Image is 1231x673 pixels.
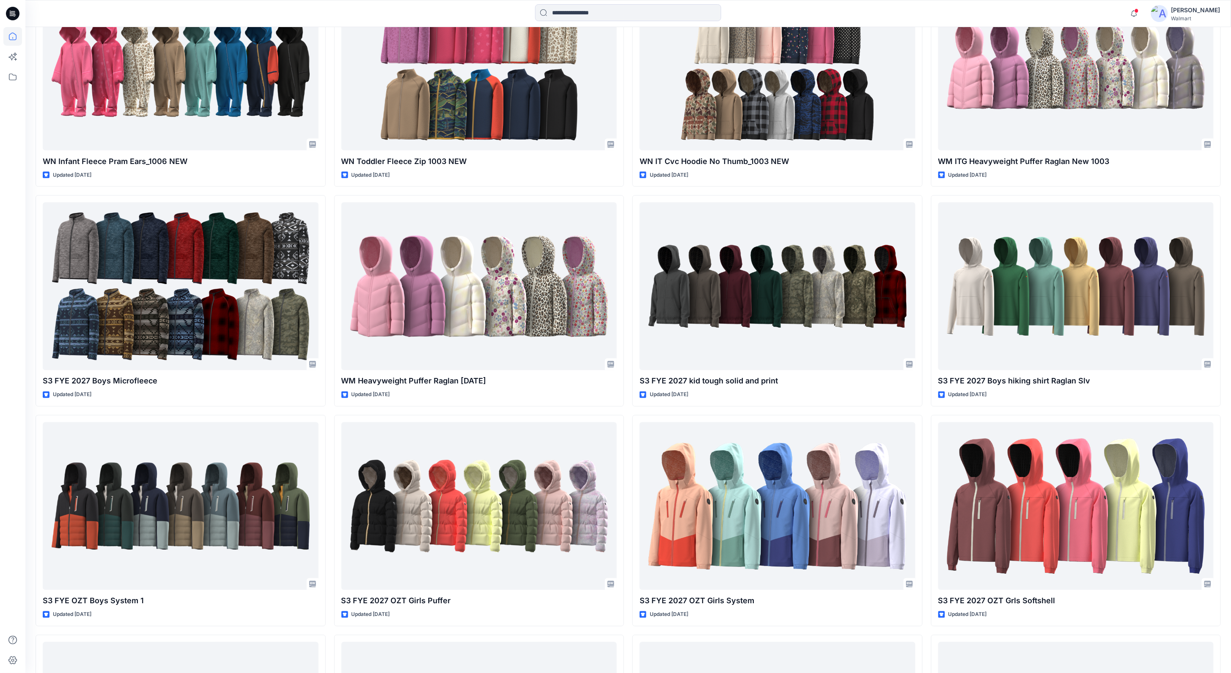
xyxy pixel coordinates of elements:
img: avatar [1151,5,1168,22]
p: S3 FYE 2027 OZT Grls Softshell [938,595,1214,607]
a: S3 FYE 2027 OZT Girls System [640,422,915,590]
p: Updated [DATE] [53,610,91,619]
p: Updated [DATE] [948,171,987,180]
p: Updated [DATE] [53,171,91,180]
a: S3 FYE 2027 Boys hiking shirt Raglan Slv [938,202,1214,370]
a: S3 FYE 2027 kid tough solid and print [640,202,915,370]
p: Updated [DATE] [650,610,688,619]
a: WM Heavyweight Puffer Raglan 09.15.25 [341,202,617,370]
p: Updated [DATE] [948,391,987,399]
p: Updated [DATE] [650,171,688,180]
p: S3 FYE 2027 kid tough solid and print [640,375,915,387]
p: S3 FYE 2027 OZT Girls System [640,595,915,607]
p: S3 FYE OZT Boys System 1 [43,595,319,607]
p: WM Heavyweight Puffer Raglan [DATE] [341,375,617,387]
a: S3 FYE 2027 Boys Microfleece [43,202,319,370]
p: Updated [DATE] [352,391,390,399]
p: Updated [DATE] [352,610,390,619]
p: S3 FYE 2027 Boys hiking shirt Raglan Slv [938,375,1214,387]
p: WN Infant Fleece Pram Ears_1006 NEW [43,156,319,167]
p: WM ITG Heavyweight Puffer Raglan New 1003 [938,156,1214,167]
p: Updated [DATE] [650,391,688,399]
a: S3 FYE 2027 OZT Girls Puffer [341,422,617,590]
p: Updated [DATE] [352,171,390,180]
p: WN IT Cvc Hoodie No Thumb_1003 NEW [640,156,915,167]
p: S3 FYE 2027 Boys Microfleece [43,375,319,387]
div: Walmart [1171,15,1220,22]
p: S3 FYE 2027 OZT Girls Puffer [341,595,617,607]
a: S3 FYE OZT Boys System 1 [43,422,319,590]
p: Updated [DATE] [948,610,987,619]
p: WN Toddler Fleece Zip 1003 NEW [341,156,617,167]
a: S3 FYE 2027 OZT Grls Softshell [938,422,1214,590]
div: [PERSON_NAME] [1171,5,1220,15]
p: Updated [DATE] [53,391,91,399]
